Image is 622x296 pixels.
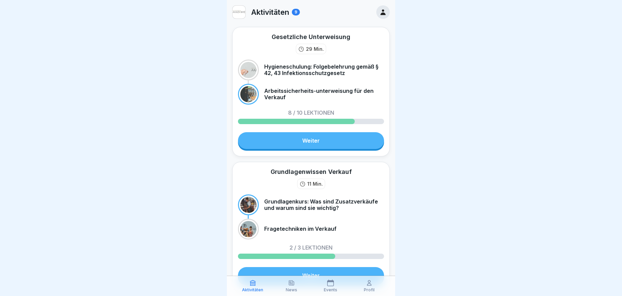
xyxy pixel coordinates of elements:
p: 8 / 10 Lektionen [288,110,334,115]
p: 29 Min. [306,45,324,52]
p: Hygieneschulung: Folgebelehrung gemäß § 42, 43 Infektionsschutzgesetz [264,64,384,76]
img: h1uq8udo25ity8yr8xlavs7l.png [233,6,245,18]
div: Grundlagenwissen Verkauf [271,168,352,176]
p: Grundlagenkurs: Was sind Zusatzverkäufe und warum sind sie wichtig? [264,198,384,211]
p: 11 Min. [307,180,323,187]
a: Weiter [238,132,384,149]
p: News [286,288,297,292]
p: Profil [364,288,375,292]
p: Fragetechniken im Verkauf [264,226,337,232]
p: 2 / 3 Lektionen [289,245,333,250]
p: Aktivitäten [242,288,263,292]
a: Weiter [238,267,384,284]
p: Arbeitssicherheits-unterweisung für den Verkauf [264,88,384,101]
p: Events [324,288,337,292]
div: 9 [292,9,300,15]
div: Gesetzliche Unterweisung [272,33,350,41]
p: Aktivitäten [251,8,289,16]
